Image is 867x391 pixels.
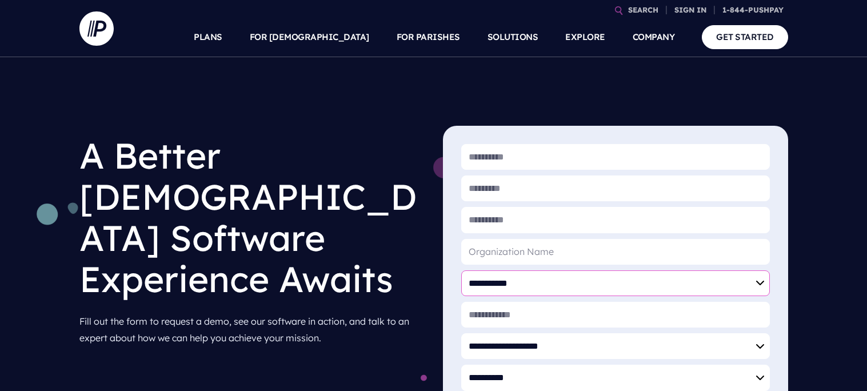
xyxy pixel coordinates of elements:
[250,17,369,57] a: FOR [DEMOGRAPHIC_DATA]
[702,25,788,49] a: GET STARTED
[633,17,675,57] a: COMPANY
[79,309,425,351] p: Fill out the form to request a demo, see our software in action, and talk to an expert about how ...
[488,17,538,57] a: SOLUTIONS
[194,17,222,57] a: PLANS
[397,17,460,57] a: FOR PARISHES
[565,17,605,57] a: EXPLORE
[461,239,770,265] input: Organization Name
[79,126,425,309] h1: A Better [DEMOGRAPHIC_DATA] Software Experience Awaits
